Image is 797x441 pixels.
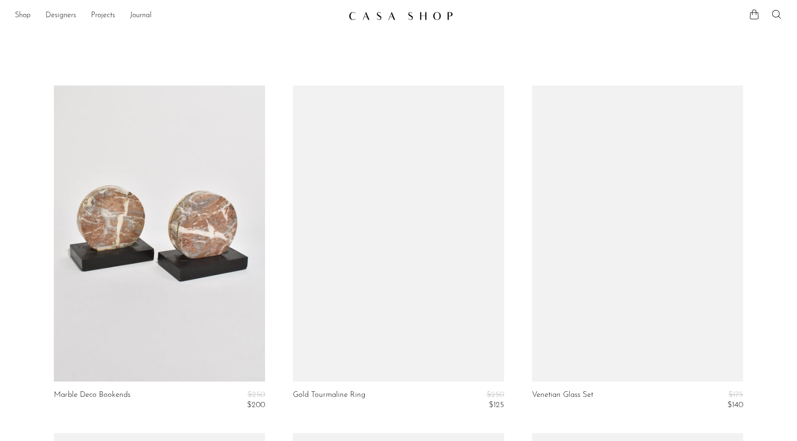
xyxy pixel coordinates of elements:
a: Shop [15,10,31,22]
a: Marble Deco Bookends [54,391,130,410]
span: $140 [727,401,743,409]
span: $250 [486,391,504,399]
span: $200 [247,401,265,409]
ul: NEW HEADER MENU [15,8,341,24]
nav: Desktop navigation [15,8,341,24]
a: Designers [45,10,76,22]
span: $175 [728,391,743,399]
a: Projects [91,10,115,22]
span: $250 [247,391,265,399]
a: Venetian Glass Set [532,391,593,410]
a: Gold Tourmaline Ring [293,391,365,410]
span: $125 [489,401,504,409]
a: Journal [130,10,152,22]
